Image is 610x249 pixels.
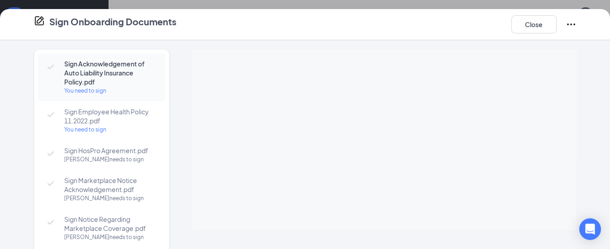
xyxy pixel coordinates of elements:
div: You need to sign [64,125,156,134]
svg: Ellipses [566,19,577,30]
div: [PERSON_NAME] needs to sign [64,155,156,164]
svg: Checkmark [45,178,56,189]
svg: Checkmark [45,217,56,228]
svg: Checkmark [45,148,56,159]
svg: Checkmark [45,61,56,72]
span: Sign Notice Regarding Marketplace Coverage.pdf [64,215,156,233]
span: Sign Acknowledgement of Auto Liability Insurance Policy.pdf [64,59,156,86]
span: Sign Employee Health Policy 11.2022.pdf [64,107,156,125]
div: [PERSON_NAME] needs to sign [64,233,156,242]
div: [PERSON_NAME] needs to sign [64,194,156,203]
svg: Checkmark [45,109,56,120]
button: Close [511,15,557,33]
div: Open Intercom Messenger [579,218,601,240]
span: Sign Marketplace Notice Acknowledgement.pdf [64,176,156,194]
span: Sign HosPro Agreement.pdf [64,146,156,155]
div: You need to sign [64,86,156,95]
h4: Sign Onboarding Documents [49,15,176,28]
svg: CompanyDocumentIcon [34,15,45,26]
